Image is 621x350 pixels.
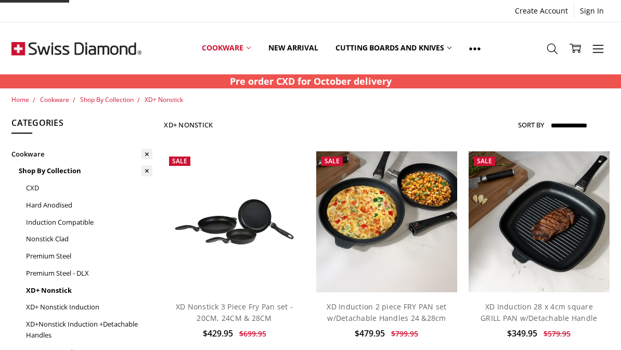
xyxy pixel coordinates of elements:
img: XD Induction 2 piece FRY PAN set w/Detachable Handles 24 &28cm [316,151,457,292]
span: $349.95 [507,328,537,339]
a: New arrival [260,25,327,71]
a: Induction Compatible [26,214,152,231]
span: $479.95 [355,328,385,339]
a: Premium Steel [26,248,152,265]
a: Shop By Collection [80,95,134,104]
a: Home [11,95,29,104]
a: Cookware [193,25,260,71]
a: Sign In [574,4,610,18]
label: Sort By [518,116,544,133]
a: Premium Steel - DLX [26,265,152,282]
a: XD+ Nonstick Induction [26,299,152,316]
a: XD Induction 2 piece FRY PAN set w/Detachable Handles 24 &28cm [327,302,446,323]
a: Create Account [509,4,574,18]
strong: Pre order CXD for October delivery [230,75,392,87]
a: Shop By Collection [19,162,152,179]
span: Sale [325,157,340,165]
a: Cookware [40,95,69,104]
span: Sale [172,157,187,165]
img: XD Nonstick 3 Piece Fry Pan set - 20CM, 24CM & 28CM [164,187,305,257]
span: $799.95 [391,329,418,339]
img: Free Shipping On Every Order [11,22,141,74]
img: XD Induction 28 x 4cm square GRILL PAN w/Detachable Handle [469,151,610,292]
a: Show All [460,25,489,72]
h1: XD+ Nonstick [164,121,213,129]
a: XD Nonstick 3 Piece Fry Pan set - 20CM, 24CM & 28CM [164,151,305,292]
span: $699.95 [239,329,266,339]
a: XD+Nonstick Induction +Detachable Handles [26,316,152,344]
a: Hard Anodised [26,197,152,214]
a: XD+ Nonstick [145,95,183,104]
a: CXD [26,179,152,197]
a: XD Nonstick 3 Piece Fry Pan set - 20CM, 24CM & 28CM [176,302,293,323]
span: $579.95 [544,329,571,339]
a: XD Induction 28 x 4cm square GRILL PAN w/Detachable Handle [481,302,597,323]
h5: Categories [11,116,152,134]
a: Cutting boards and knives [327,25,460,71]
a: Cookware [11,146,152,163]
span: $429.95 [203,328,233,339]
a: XD+ Nonstick [26,282,152,299]
a: Nonstick Clad [26,230,152,248]
span: Sale [477,157,492,165]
